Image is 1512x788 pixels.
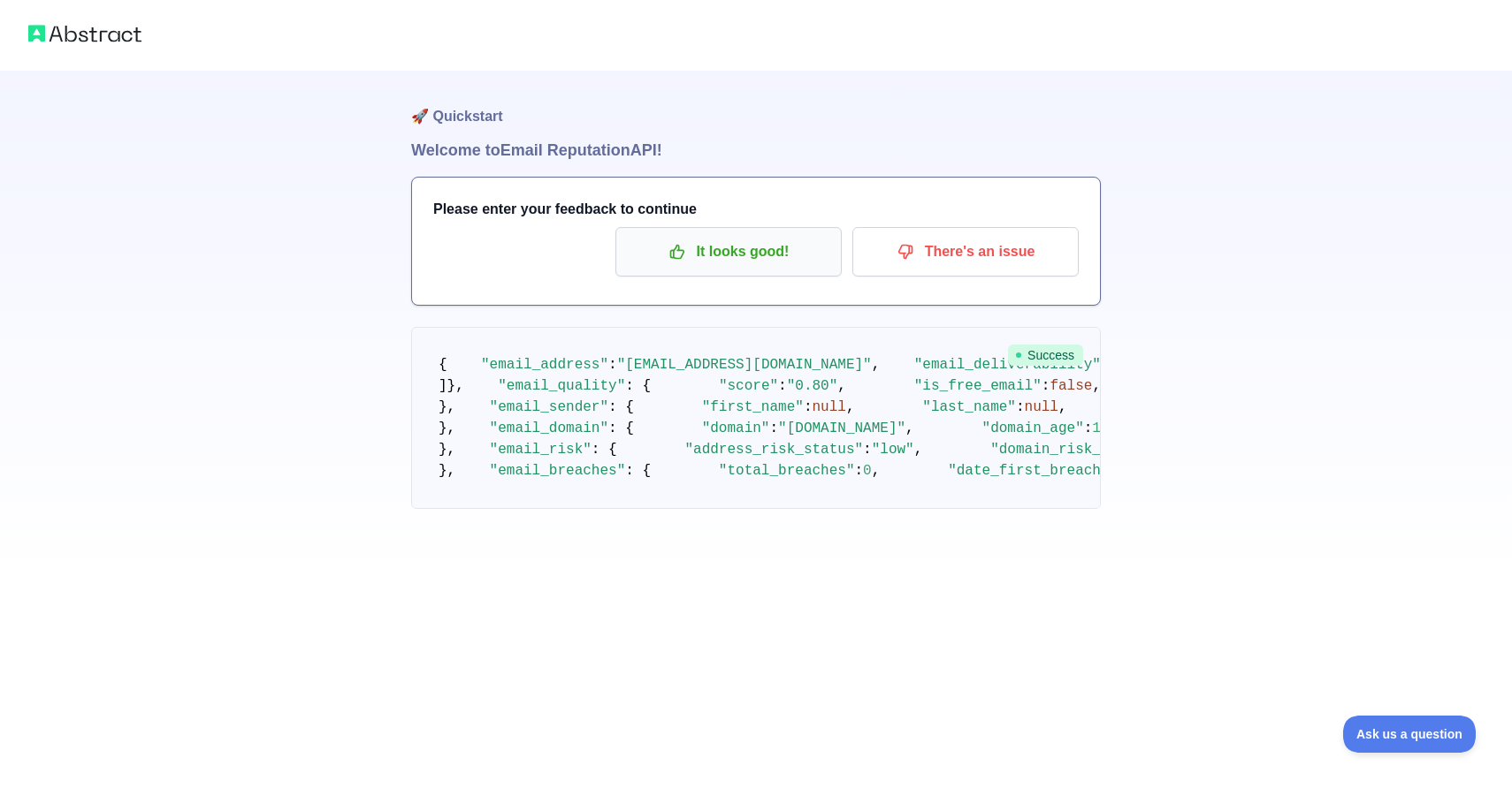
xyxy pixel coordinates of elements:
[872,357,881,373] span: ,
[615,227,842,277] button: It looks good!
[433,199,1079,220] h3: Please enter your feedback to continue
[804,399,813,415] span: :
[812,399,845,415] span: null
[1050,378,1092,394] span: false
[411,71,1101,138] h1: 🚀 Quickstart
[846,399,855,415] span: ,
[863,463,872,479] span: 0
[1008,345,1083,366] span: Success
[498,378,625,394] span: "email_quality"
[719,463,855,479] span: "total_breaches"
[769,421,778,436] span: :
[28,21,141,46] img: Abstract logo
[719,378,778,394] span: "score"
[1025,399,1058,415] span: null
[1016,399,1025,415] span: :
[905,421,914,436] span: ,
[1058,399,1067,415] span: ,
[702,421,770,436] span: "domain"
[872,463,881,479] span: ,
[1343,716,1477,753] iframe: Toggle Customer Support
[914,442,923,458] span: ,
[411,138,1101,163] h1: Welcome to Email Reputation API!
[625,378,651,394] span: : {
[490,442,592,458] span: "email_risk"
[625,463,651,479] span: : {
[629,237,829,267] p: It looks good!
[1084,421,1093,436] span: :
[1042,378,1050,394] span: :
[490,421,608,436] span: "email_domain"
[608,357,617,373] span: :
[592,442,617,458] span: : {
[863,442,872,458] span: :
[948,463,1126,479] span: "date_first_breached"
[684,442,863,458] span: "address_risk_status"
[439,357,447,373] span: {
[617,357,872,373] span: "[EMAIL_ADDRESS][DOMAIN_NAME]"
[1092,421,1118,436] span: 111
[778,378,787,394] span: :
[852,227,1079,277] button: There's an issue
[778,421,905,436] span: "[DOMAIN_NAME]"
[1092,378,1101,394] span: ,
[914,378,1042,394] span: "is_free_email"
[990,442,1160,458] span: "domain_risk_status"
[490,463,626,479] span: "email_breaches"
[787,378,838,394] span: "0.80"
[872,442,914,458] span: "low"
[608,421,634,436] span: : {
[837,378,846,394] span: ,
[922,399,1016,415] span: "last_name"
[854,463,863,479] span: :
[866,237,1065,267] p: There's an issue
[702,399,804,415] span: "first_name"
[914,357,1101,373] span: "email_deliverability"
[608,399,634,415] span: : {
[481,357,608,373] span: "email_address"
[490,399,608,415] span: "email_sender"
[982,421,1084,436] span: "domain_age"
